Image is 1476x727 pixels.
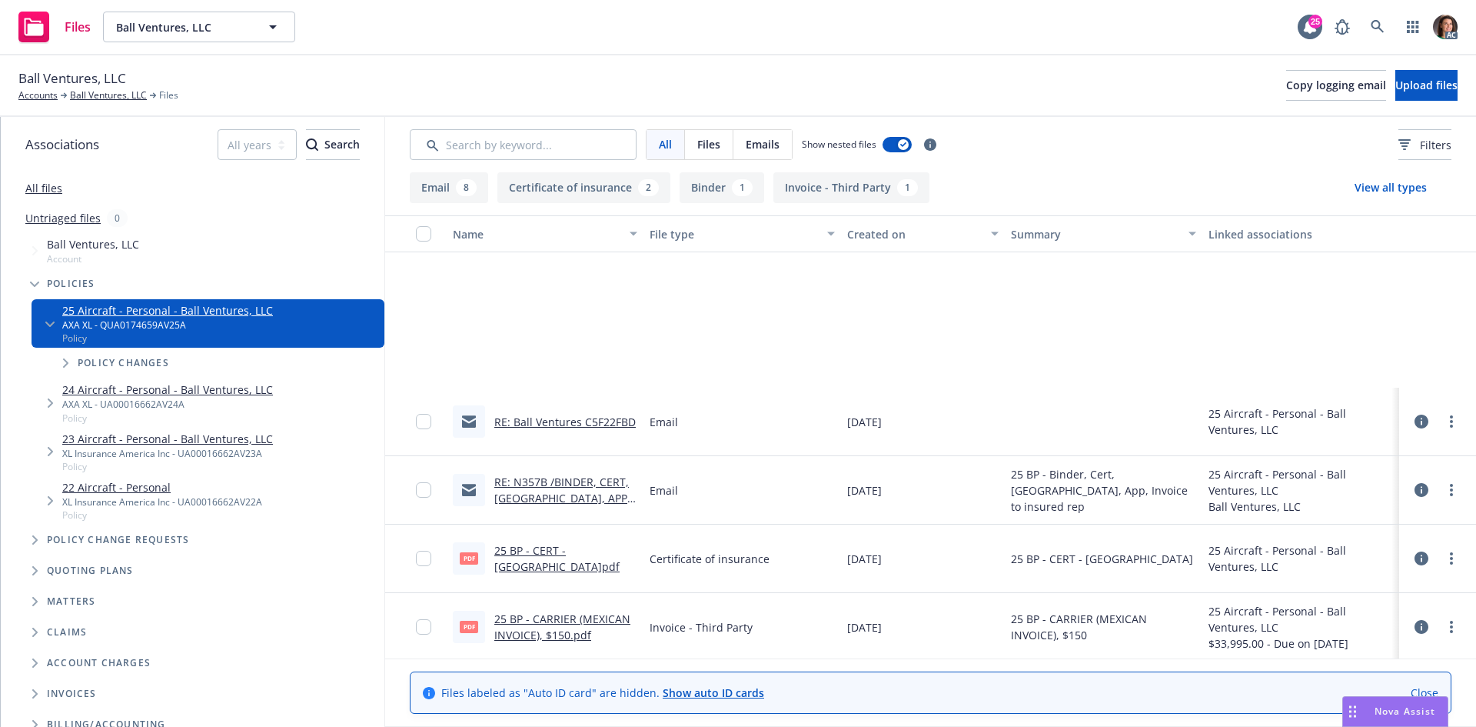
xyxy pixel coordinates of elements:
a: Switch app [1398,12,1428,42]
span: Policy [62,332,273,345]
div: Linked associations [1208,226,1393,242]
a: Files [12,5,97,48]
div: 25 Aircraft - Personal - Ball Ventures, LLC [1208,542,1393,575]
span: Files [697,136,720,152]
span: pdf [460,552,478,564]
a: more [1442,481,1461,499]
div: AXA XL - QUA0174659AV25A [62,318,273,332]
span: Policy [62,412,273,425]
span: Policy change requests [47,535,189,545]
a: 25 BP - CERT - [GEOGRAPHIC_DATA]pdf [494,543,620,574]
div: $33,995.00 - Due on [DATE] [1208,635,1393,652]
div: XL Insurance America Inc - UA00016662AV22A [62,495,262,509]
span: Upload files [1395,78,1458,92]
div: 1 [732,179,753,196]
span: Filters [1420,137,1451,153]
span: pdf [460,621,478,632]
div: Name [453,226,620,242]
input: Toggle Row Selected [416,482,431,498]
button: Copy logging email [1286,70,1386,101]
span: Files [159,88,178,102]
a: 22 Aircraft - Personal [62,479,262,495]
input: Toggle Row Selected [416,551,431,566]
div: 1 [897,179,918,196]
div: AXA XL - UA00016662AV24A [62,398,273,411]
span: 25 BP - Binder, Cert, [GEOGRAPHIC_DATA], App, Invoice to insured rep [1011,466,1195,515]
button: Certificate of insurance [497,172,670,203]
button: Email [410,172,488,203]
div: 25 [1308,15,1322,28]
a: Search [1362,12,1393,42]
button: View all types [1330,172,1451,203]
span: Nova Assist [1375,705,1435,718]
a: 23 Aircraft - Personal - Ball Ventures, LLC [62,431,273,447]
span: Show nested files [802,138,876,151]
span: Claims [47,628,87,637]
button: Ball Ventures, LLC [103,12,295,42]
button: Nova Assist [1342,696,1448,727]
div: XL Insurance America Inc - UA00016662AV23A [62,447,273,460]
a: Show auto ID cards [663,685,764,700]
span: Ball Ventures, LLC [116,19,249,35]
span: Account charges [47,659,151,668]
a: All files [25,181,62,195]
span: Filters [1398,137,1451,153]
div: Drag to move [1343,697,1362,726]
div: 25 Aircraft - Personal - Ball Ventures, LLC [1208,466,1393,499]
div: Search [306,130,360,159]
div: 2 [638,179,659,196]
span: Ball Ventures, LLC [47,236,139,252]
a: Report a Bug [1327,12,1358,42]
span: Email [650,482,678,499]
div: Tree Example [1,233,384,709]
a: Untriaged files [25,210,101,226]
input: Toggle Row Selected [416,619,431,635]
a: 25 Aircraft - Personal - Ball Ventures, LLC [62,302,273,318]
button: SearchSearch [306,129,360,160]
a: 24 Aircraft - Personal - Ball Ventures, LLC [62,382,273,398]
input: Select all [416,226,431,242]
svg: Search [306,138,318,151]
div: Summary [1011,226,1178,242]
span: Certificate of insurance [650,551,770,567]
span: Copy logging email [1286,78,1386,92]
div: 25 Aircraft - Personal - Ball Ventures, LLC [1208,405,1393,438]
button: File type [643,215,840,252]
span: 25 BP - CARRIER (MEXICAN INVOICE), $150 [1011,611,1195,643]
div: 8 [456,179,477,196]
button: Created on [841,215,1006,252]
input: Toggle Row Selected [416,414,431,429]
button: Filters [1398,129,1451,160]
span: Email [650,414,678,430]
a: more [1442,412,1461,431]
a: 25 BP - CARRIER (MEXICAN INVOICE), $150.pdf [494,612,630,642]
a: more [1442,618,1461,636]
input: Search by keyword... [410,129,637,160]
span: Associations [25,135,99,155]
span: Files [65,21,91,33]
span: All [659,136,672,152]
span: Ball Ventures, LLC [18,68,126,88]
div: 25 Aircraft - Personal - Ball Ventures, LLC [1208,603,1393,635]
span: 25 BP - CERT - [GEOGRAPHIC_DATA] [1011,551,1193,567]
span: Policies [47,279,95,288]
a: Accounts [18,88,58,102]
span: Emails [746,136,780,152]
div: Ball Ventures, LLC [1208,499,1393,515]
div: 0 [107,209,128,227]
button: Binder [680,172,764,203]
div: Created on [847,226,982,242]
span: Policy [62,509,262,522]
img: photo [1433,15,1458,39]
span: Files labeled as "Auto ID card" are hidden. [441,685,764,701]
span: [DATE] [847,482,882,499]
span: [DATE] [847,551,882,567]
span: Invoice - Third Party [650,619,753,635]
span: [DATE] [847,619,882,635]
span: Quoting plans [47,566,134,575]
span: Matters [47,597,95,606]
a: Close [1411,685,1438,701]
button: Name [447,215,643,252]
a: Ball Ventures, LLC [70,88,147,102]
a: RE: Ball Ventures C5F22FBD [494,415,636,429]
